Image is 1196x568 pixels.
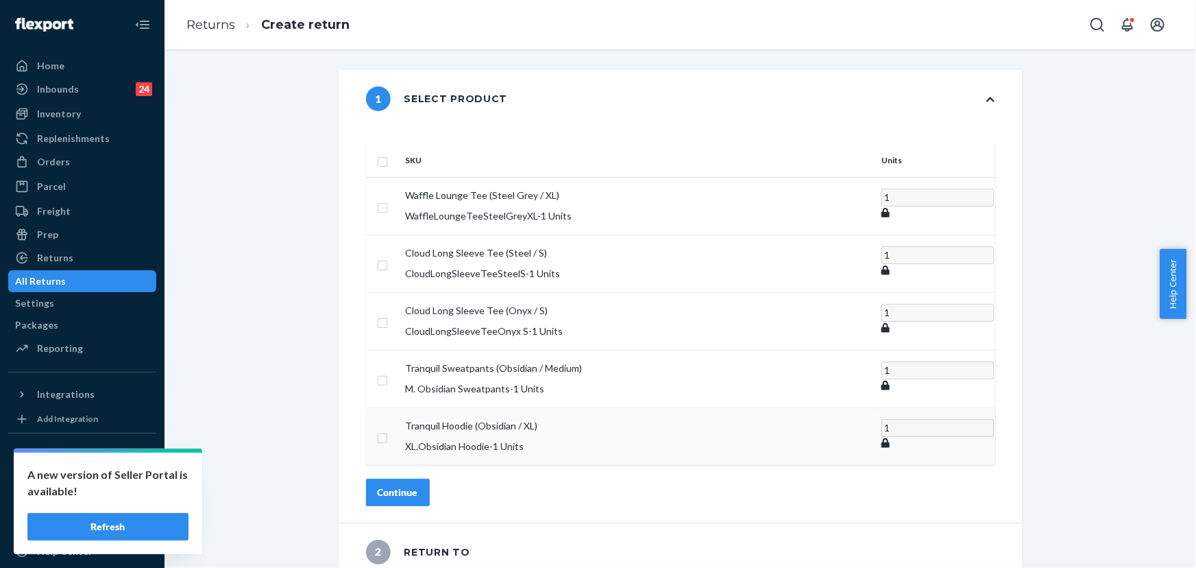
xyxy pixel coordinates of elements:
button: Help Center [1160,249,1186,319]
a: Help Center [8,541,156,563]
th: Units [876,144,995,177]
p: Cloud Long Sleeve Tee (Steel / S) [406,246,870,260]
p: CloudLongSleeveTeeOnyx S - 1 Units [406,324,870,338]
input: Enter quantity [881,362,994,379]
a: Reporting [8,338,156,359]
input: Enter quantity [881,304,994,322]
a: Inbounds24 [8,78,156,100]
div: Select product [366,86,508,111]
div: Freight [37,204,71,218]
p: M. Obsidian Sweatpants - 1 Units [406,382,870,396]
a: Create return [261,17,350,32]
p: CloudLongSleeveTeeSteelS - 1 Units [406,267,870,281]
div: Packages [15,318,58,332]
div: Prep [37,228,58,241]
p: Tranquil Hoodie (Obsidian / XL) [406,419,870,433]
div: 24 [136,82,152,96]
a: Home [8,55,156,77]
button: Open Search Box [1084,11,1111,38]
input: Enter quantity [881,189,994,206]
div: All Returns [15,274,66,288]
a: Orders [8,151,156,173]
div: Parcel [37,180,66,193]
a: Returns [8,247,156,269]
div: Inbounds [37,82,79,96]
div: Integrations [37,388,95,401]
a: Talk to Support [8,517,156,539]
p: WaffleLoungeTeeSteelGreyXL - 1 Units [406,209,870,223]
button: Fast Tags [8,445,156,466]
a: Add Integration [8,411,156,427]
th: SKU [400,144,876,177]
a: Replenishments [8,128,156,150]
a: Packages [8,314,156,336]
p: A new version of Seller Portal is available! [27,466,188,499]
p: Cloud Long Sleeve Tee (Onyx / S) [406,304,870,318]
a: Settings [8,494,156,516]
p: XL.Obsidian Hoodie - 1 Units [406,440,870,453]
div: Home [37,59,64,73]
div: Inventory [37,107,81,121]
a: All Returns [8,270,156,292]
a: Parcel [8,176,156,198]
button: Open account menu [1144,11,1171,38]
ol: breadcrumbs [175,5,361,45]
button: Close Navigation [129,11,156,38]
button: Refresh [27,513,188,541]
p: Waffle Lounge Tee (Steel Grey / XL) [406,189,870,202]
div: Add Integration [37,413,98,425]
div: Continue [378,486,418,499]
span: 2 [366,540,391,565]
div: Reporting [37,342,83,355]
input: Enter quantity [881,419,994,437]
a: Prep [8,224,156,246]
button: Integrations [8,383,156,405]
button: Continue [366,479,430,506]
a: Returns [186,17,235,32]
input: Enter quantity [881,246,994,264]
div: Returns [37,251,73,265]
a: Inventory [8,103,156,125]
div: Orders [37,155,70,169]
div: Return to [366,540,470,565]
div: Replenishments [37,132,110,145]
div: Settings [15,296,54,310]
a: Freight [8,200,156,222]
button: Open notifications [1114,11,1141,38]
p: Tranquil Sweatpants (Obsidian / Medium) [406,362,870,375]
a: Settings [8,292,156,314]
a: Add Fast Tag [8,472,156,488]
span: 1 [366,86,391,111]
img: Flexport logo [15,18,73,32]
